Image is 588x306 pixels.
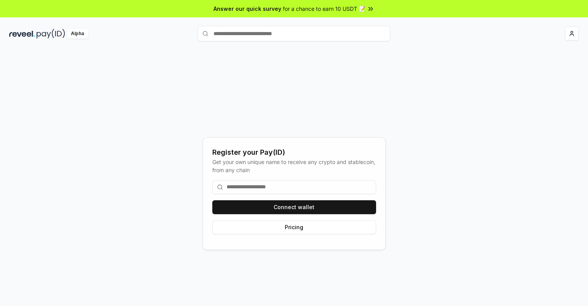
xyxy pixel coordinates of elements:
button: Connect wallet [212,200,376,214]
div: Alpha [67,29,88,39]
button: Pricing [212,220,376,234]
div: Register your Pay(ID) [212,147,376,158]
img: reveel_dark [9,29,35,39]
img: pay_id [37,29,65,39]
div: Get your own unique name to receive any crypto and stablecoin, from any chain [212,158,376,174]
span: for a chance to earn 10 USDT 📝 [283,5,365,13]
span: Answer our quick survey [213,5,281,13]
